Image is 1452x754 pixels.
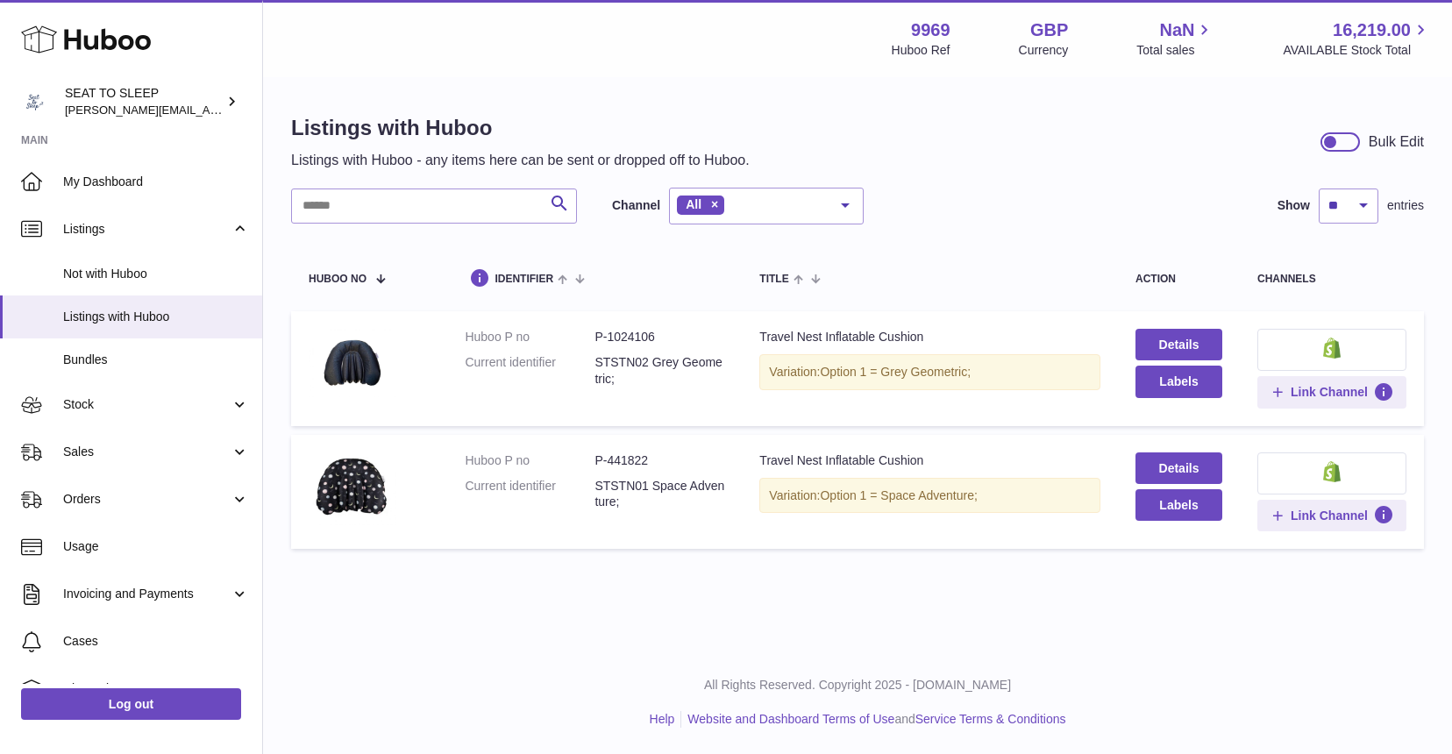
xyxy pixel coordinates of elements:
[291,114,750,142] h1: Listings with Huboo
[465,329,594,345] dt: Huboo P no
[594,478,724,511] dd: STSTN01 Space Adventure;
[1136,42,1214,59] span: Total sales
[650,712,675,726] a: Help
[1030,18,1068,42] strong: GBP
[465,354,594,388] dt: Current identifier
[465,452,594,469] dt: Huboo P no
[759,329,1100,345] div: Travel Nest Inflatable Cushion
[1135,452,1222,484] a: Details
[594,452,724,469] dd: P-441822
[1323,461,1342,482] img: shopify-small.png
[820,365,971,379] span: Option 1 = Grey Geometric;
[1135,329,1222,360] a: Details
[1369,132,1424,152] div: Bulk Edit
[911,18,950,42] strong: 9969
[63,586,231,602] span: Invoicing and Payments
[1291,508,1368,523] span: Link Channel
[820,488,977,502] span: Option 1 = Space Adventure;
[291,151,750,170] p: Listings with Huboo - any items here can be sent or dropped off to Huboo.
[1323,338,1342,359] img: shopify-small.png
[21,688,241,720] a: Log out
[63,538,249,555] span: Usage
[759,354,1100,390] div: Variation:
[686,197,701,211] span: All
[1135,274,1222,285] div: action
[465,478,594,511] dt: Current identifier
[1278,197,1310,214] label: Show
[63,174,249,190] span: My Dashboard
[63,221,231,238] span: Listings
[1283,18,1431,59] a: 16,219.00 AVAILABLE Stock Total
[612,197,660,214] label: Channel
[892,42,950,59] div: Huboo Ref
[309,452,396,525] img: Travel Nest Inflatable Cushion
[1257,376,1406,408] button: Link Channel
[1135,366,1222,397] button: Labels
[915,712,1066,726] a: Service Terms & Conditions
[1283,42,1431,59] span: AVAILABLE Stock Total
[1257,500,1406,531] button: Link Channel
[1019,42,1069,59] div: Currency
[63,266,249,282] span: Not with Huboo
[1291,384,1368,400] span: Link Channel
[63,309,249,325] span: Listings with Huboo
[309,329,396,397] img: Travel Nest Inflatable Cushion
[1387,197,1424,214] span: entries
[65,103,352,117] span: [PERSON_NAME][EMAIL_ADDRESS][DOMAIN_NAME]
[63,396,231,413] span: Stock
[495,274,553,285] span: identifier
[65,85,223,118] div: SEAT TO SLEEP
[277,677,1438,694] p: All Rights Reserved. Copyright 2025 - [DOMAIN_NAME]
[1257,274,1406,285] div: channels
[681,711,1065,728] li: and
[21,89,47,115] img: amy@seattosleep.co.uk
[759,452,1100,469] div: Travel Nest Inflatable Cushion
[1333,18,1411,42] span: 16,219.00
[1135,489,1222,521] button: Labels
[63,444,231,460] span: Sales
[63,633,249,650] span: Cases
[759,478,1100,514] div: Variation:
[759,274,788,285] span: title
[309,274,367,285] span: Huboo no
[63,680,249,697] span: Channels
[1136,18,1214,59] a: NaN Total sales
[594,329,724,345] dd: P-1024106
[63,491,231,508] span: Orders
[687,712,894,726] a: Website and Dashboard Terms of Use
[1159,18,1194,42] span: NaN
[594,354,724,388] dd: STSTN02 Grey Geometric;
[63,352,249,368] span: Bundles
